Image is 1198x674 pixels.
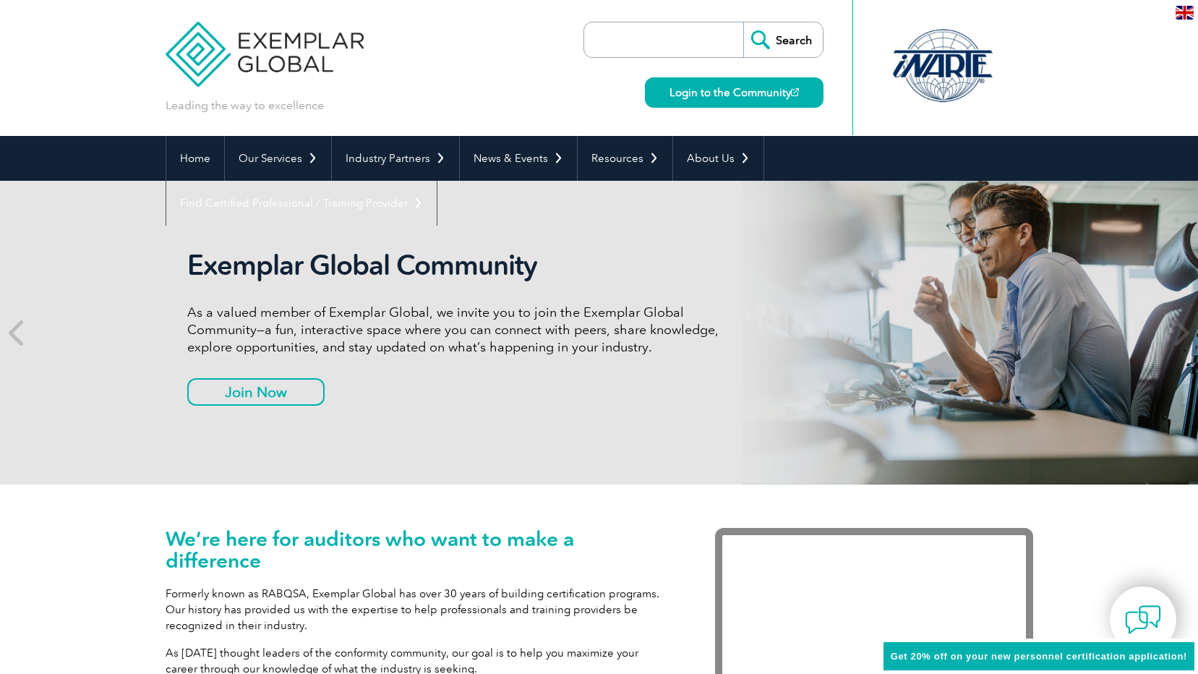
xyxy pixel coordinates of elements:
[187,378,325,406] a: Join Now
[166,98,324,114] p: Leading the way to excellence
[166,136,224,181] a: Home
[743,22,823,57] input: Search
[1125,602,1161,638] img: contact-chat.png
[225,136,331,181] a: Our Services
[166,528,672,571] h1: We’re here for auditors who want to make a difference
[1176,6,1194,20] img: en
[460,136,577,181] a: News & Events
[166,586,672,634] p: Formerly known as RABQSA, Exemplar Global has over 30 years of building certification programs. O...
[673,136,763,181] a: About Us
[187,249,730,282] h2: Exemplar Global Community
[791,88,799,96] img: open_square.png
[578,136,672,181] a: Resources
[645,77,823,108] a: Login to the Community
[891,651,1187,662] span: Get 20% off on your new personnel certification application!
[187,304,730,356] p: As a valued member of Exemplar Global, we invite you to join the Exemplar Global Community—a fun,...
[166,181,437,226] a: Find Certified Professional / Training Provider
[332,136,459,181] a: Industry Partners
